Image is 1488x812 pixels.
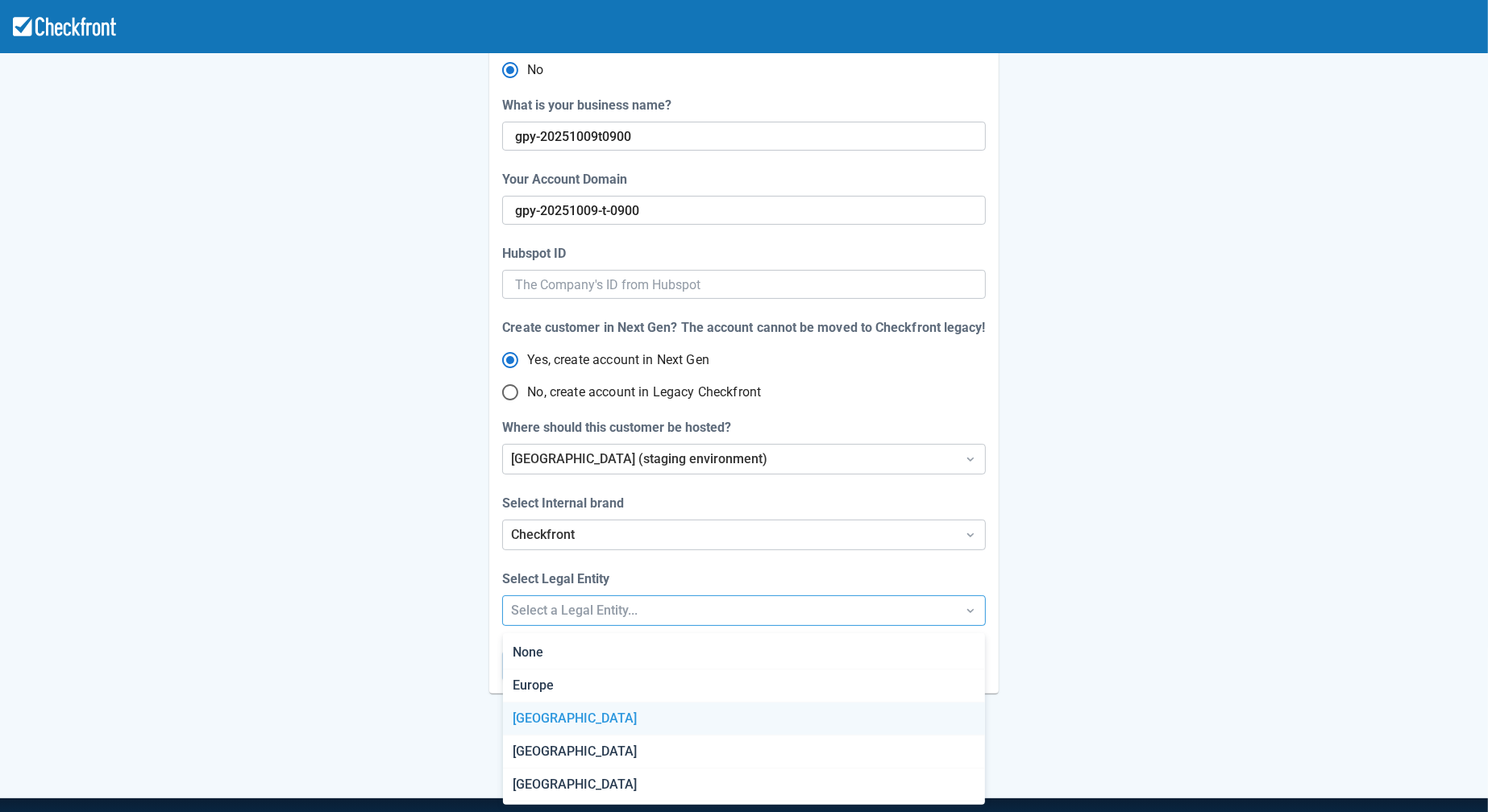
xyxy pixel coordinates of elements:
label: Select Legal Entity [502,570,616,589]
div: Select a Legal Entity... [511,601,947,620]
div: [GEOGRAPHIC_DATA] [503,735,985,768]
input: This will be your Account domain [515,122,969,151]
label: What is your business name? [502,96,678,115]
iframe: Chat Widget [1257,638,1488,812]
input: The Company's ID from Hubspot [515,270,972,299]
div: [GEOGRAPHIC_DATA] (staging environment) [511,449,947,469]
div: Europe [503,669,985,702]
label: Your Account Domain [502,170,634,189]
span: Dropdown icon [962,603,979,619]
div: Checkfront [511,525,947,545]
label: Hubspot ID [502,244,572,263]
span: No, create account in Legacy Checkfront [527,383,761,402]
div: Create customer in Next Gen? The account cannot be moved to Checkfront legacy! [502,318,985,338]
span: Dropdown icon [962,527,979,543]
div: [GEOGRAPHIC_DATA] [503,768,985,802]
label: Select Internal brand [502,494,630,513]
span: Yes, create account in Next Gen [527,350,709,370]
label: Where should this customer be hosted? [502,418,738,437]
div: None [503,636,985,669]
div: [GEOGRAPHIC_DATA] [503,702,985,735]
span: Dropdown icon [962,451,979,467]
